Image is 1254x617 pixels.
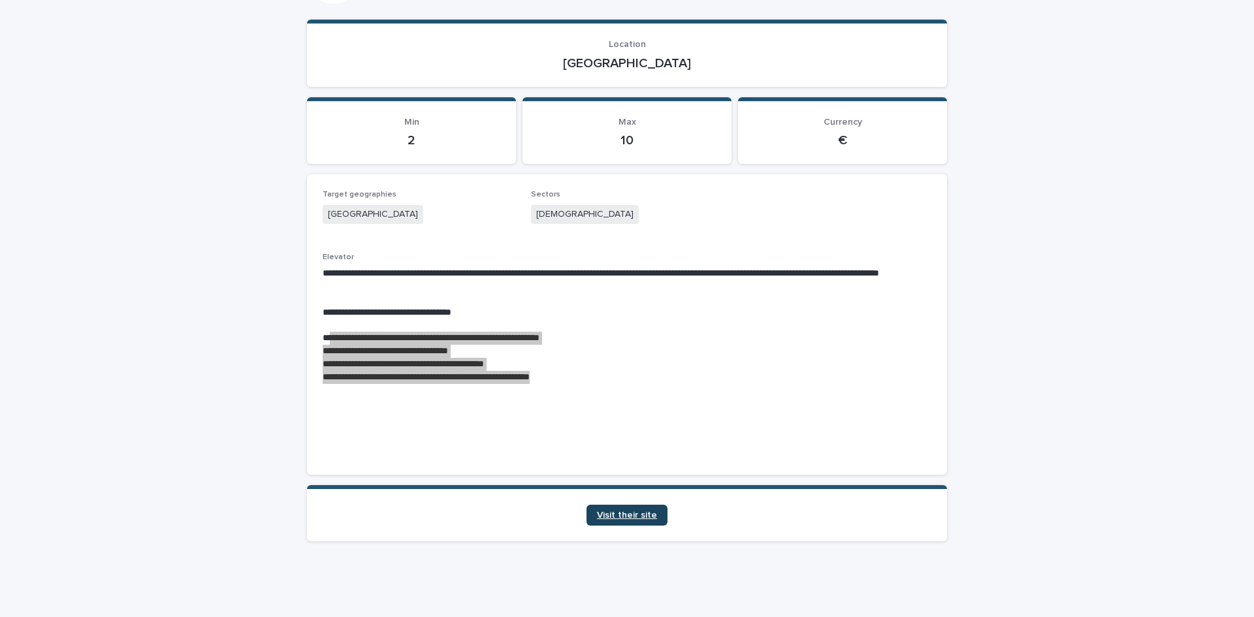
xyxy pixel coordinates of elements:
[597,511,657,520] span: Visit their site
[404,118,419,127] span: Min
[323,133,500,148] p: 2
[754,133,931,148] p: €
[619,118,636,127] span: Max
[587,505,667,526] a: Visit their site
[323,55,931,71] p: [GEOGRAPHIC_DATA]
[538,133,716,148] p: 10
[323,253,354,261] span: Elevator
[531,191,560,198] span: Sectors
[323,191,396,198] span: Target geographies
[609,40,646,49] span: Location
[531,205,639,224] span: [DEMOGRAPHIC_DATA]
[323,205,423,224] span: [GEOGRAPHIC_DATA]
[824,118,862,127] span: Currency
